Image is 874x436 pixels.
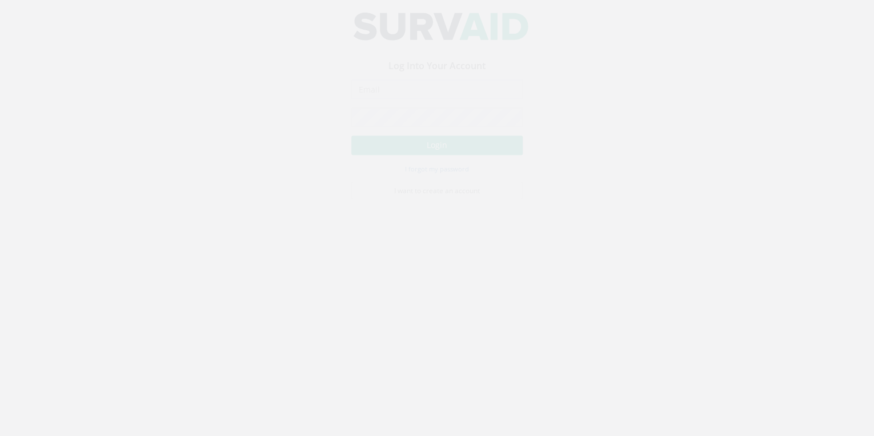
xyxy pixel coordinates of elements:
input: Email [351,90,523,110]
a: I want to create an account [351,193,523,210]
button: Login [351,146,523,166]
h3: Log Into Your Account [351,72,523,82]
small: I forgot my password [405,175,469,184]
a: I forgot my password [405,174,469,185]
